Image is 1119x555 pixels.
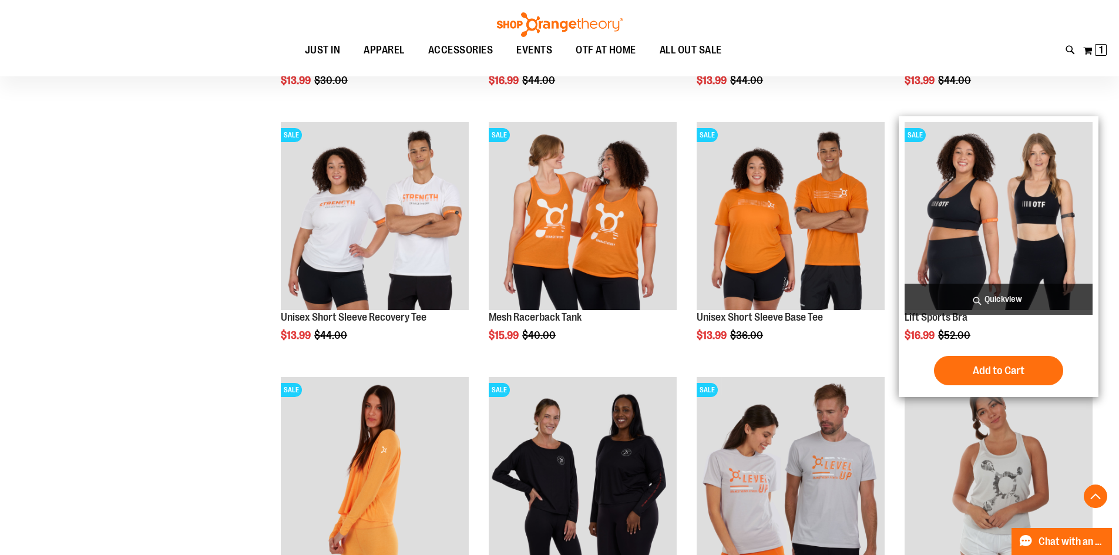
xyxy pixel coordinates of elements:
span: $52.00 [938,329,972,341]
span: $13.99 [281,329,312,341]
span: ACCESSORIES [428,37,493,63]
span: $13.99 [905,75,936,86]
span: SALE [697,128,718,142]
span: $30.00 [314,75,350,86]
div: product [691,116,891,371]
span: SALE [489,383,510,397]
img: Main view of 2024 October Lift Sports Bra [905,122,1093,310]
a: Product image for Mesh Racerback TankSALE [489,122,677,312]
span: SALE [905,128,926,142]
span: $13.99 [697,329,728,341]
span: $16.99 [489,75,520,86]
span: $44.00 [522,75,557,86]
span: $36.00 [730,329,765,341]
a: Main view of 2024 October Lift Sports BraSALE [905,122,1093,312]
a: Quickview [905,284,1093,315]
span: $13.99 [697,75,728,86]
a: Lift Sports Bra [905,311,967,323]
span: OTF AT HOME [576,37,636,63]
a: Product image for Unisex Short Sleeve Recovery TeeSALE [281,122,469,312]
span: $44.00 [314,329,349,341]
span: SALE [281,128,302,142]
a: Unisex Short Sleeve Base Tee [697,311,823,323]
span: EVENTS [516,37,552,63]
span: $15.99 [489,329,520,341]
button: Back To Top [1084,485,1107,508]
div: product [275,116,475,371]
span: Add to Cart [973,364,1024,377]
img: Product image for Unisex Short Sleeve Base Tee [697,122,885,310]
a: Unisex Short Sleeve Recovery Tee [281,311,426,323]
span: $44.00 [938,75,973,86]
div: product [483,116,683,371]
span: ALL OUT SALE [660,37,722,63]
span: $40.00 [522,329,557,341]
span: SALE [489,128,510,142]
img: Product image for Mesh Racerback Tank [489,122,677,310]
img: Shop Orangetheory [495,12,624,37]
div: product [899,116,1098,397]
span: $16.99 [905,329,936,341]
span: JUST IN [305,37,341,63]
span: SALE [697,383,718,397]
button: Add to Cart [934,356,1063,385]
span: $13.99 [281,75,312,86]
img: Product image for Unisex Short Sleeve Recovery Tee [281,122,469,310]
span: 1 [1099,44,1103,56]
a: Product image for Unisex Short Sleeve Base TeeSALE [697,122,885,312]
a: Mesh Racerback Tank [489,311,582,323]
span: $44.00 [730,75,765,86]
span: SALE [281,383,302,397]
button: Chat with an Expert [1012,528,1113,555]
span: APPAREL [364,37,405,63]
span: Chat with an Expert [1039,536,1105,547]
